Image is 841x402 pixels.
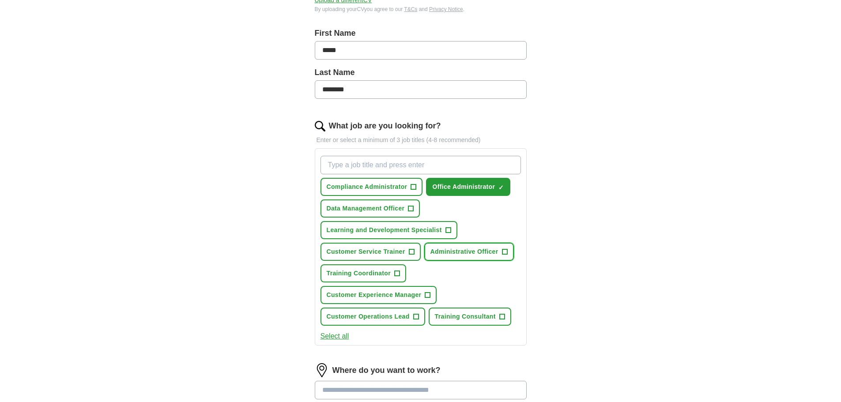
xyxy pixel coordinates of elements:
[321,221,457,239] button: Learning and Development Specialist
[432,182,495,192] span: Office Administrator
[327,182,407,192] span: Compliance Administrator
[315,121,325,131] img: search.png
[327,290,422,300] span: Customer Experience Manager
[321,331,349,342] button: Select all
[424,243,514,261] button: Administrative Officer
[315,135,527,145] p: Enter or select a minimum of 3 job titles (4-8 recommended)
[321,178,423,196] button: Compliance Administrator
[321,243,421,261] button: Customer Service Trainer
[315,5,527,13] div: By uploading your CV you agree to our and .
[321,286,437,304] button: Customer Experience Manager
[332,364,441,376] label: Where do you want to work?
[327,204,405,213] span: Data Management Officer
[498,184,504,191] span: ✓
[327,247,405,256] span: Customer Service Trainer
[426,178,510,196] button: Office Administrator✓
[435,312,496,321] span: Training Consultant
[315,27,527,39] label: First Name
[329,120,441,132] label: What job are you looking for?
[404,6,417,12] a: T&Cs
[321,308,425,326] button: Customer Operations Lead
[327,269,391,278] span: Training Coordinator
[429,6,463,12] a: Privacy Notice
[321,199,420,218] button: Data Management Officer
[327,312,410,321] span: Customer Operations Lead
[321,264,406,282] button: Training Coordinator
[315,363,329,377] img: location.png
[315,67,527,79] label: Last Name
[327,225,442,235] span: Learning and Development Specialist
[321,156,521,174] input: Type a job title and press enter
[429,308,511,326] button: Training Consultant
[430,247,498,256] span: Administrative Officer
